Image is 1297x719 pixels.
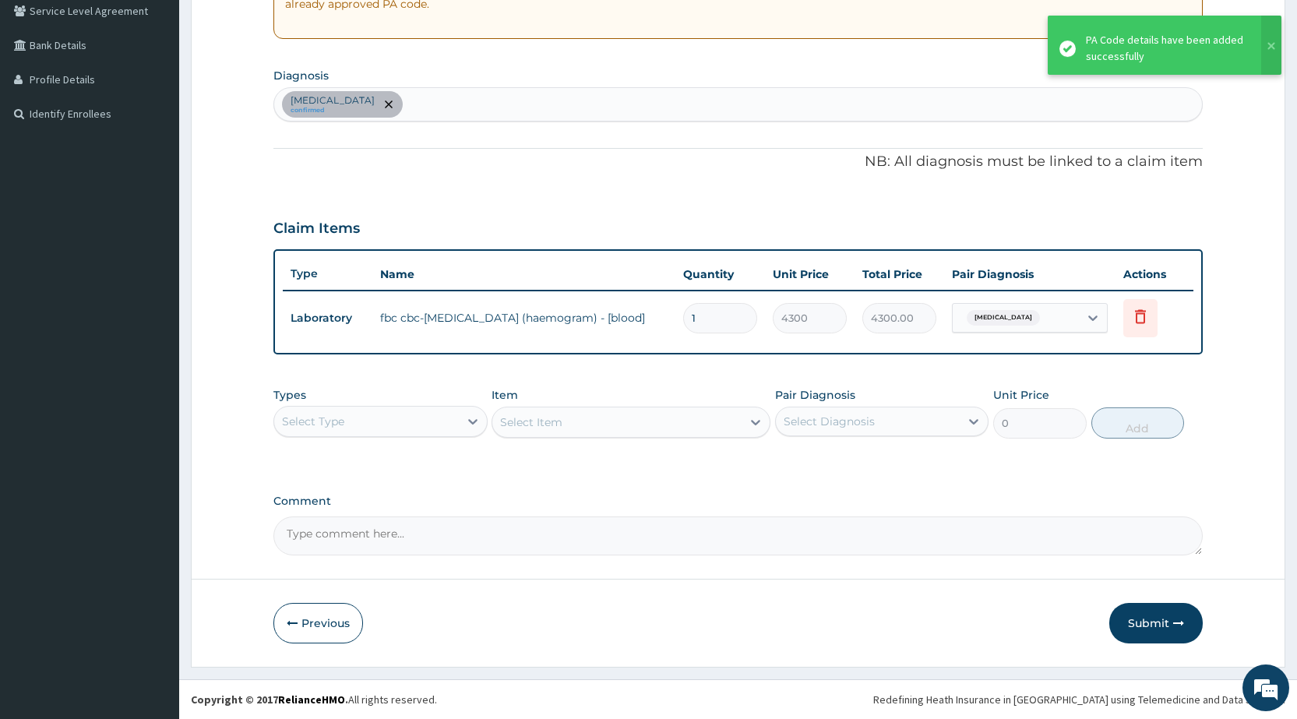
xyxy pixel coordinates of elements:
label: Unit Price [993,387,1049,403]
span: remove selection option [382,97,396,111]
h3: Claim Items [273,220,360,238]
label: Pair Diagnosis [775,387,855,403]
div: Redefining Heath Insurance in [GEOGRAPHIC_DATA] using Telemedicine and Data Science! [873,692,1285,707]
a: RelianceHMO [278,693,345,707]
small: confirmed [291,107,375,115]
p: [MEDICAL_DATA] [291,94,375,107]
div: Select Diagnosis [784,414,875,429]
div: Chat with us now [81,87,262,107]
label: Comment [273,495,1203,508]
label: Types [273,389,306,402]
button: Previous [273,603,363,643]
th: Actions [1115,259,1193,290]
strong: Copyright © 2017 . [191,693,348,707]
footer: All rights reserved. [179,679,1297,719]
div: Minimize live chat window [256,8,293,45]
div: Select Type [282,414,344,429]
span: We're online! [90,196,215,354]
th: Pair Diagnosis [944,259,1115,290]
textarea: Type your message and hit 'Enter' [8,425,297,480]
td: fbc cbc-[MEDICAL_DATA] (haemogram) - [blood] [372,302,675,333]
label: Item [492,387,518,403]
p: NB: All diagnosis must be linked to a claim item [273,152,1203,172]
img: d_794563401_company_1708531726252_794563401 [29,78,63,117]
label: Diagnosis [273,68,329,83]
td: Laboratory [283,304,372,333]
th: Name [372,259,675,290]
th: Total Price [855,259,944,290]
button: Add [1091,407,1184,439]
th: Quantity [675,259,765,290]
span: [MEDICAL_DATA] [967,310,1040,326]
th: Type [283,259,372,288]
button: Submit [1109,603,1203,643]
th: Unit Price [765,259,855,290]
div: PA Code details have been added successfully [1086,29,1246,62]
